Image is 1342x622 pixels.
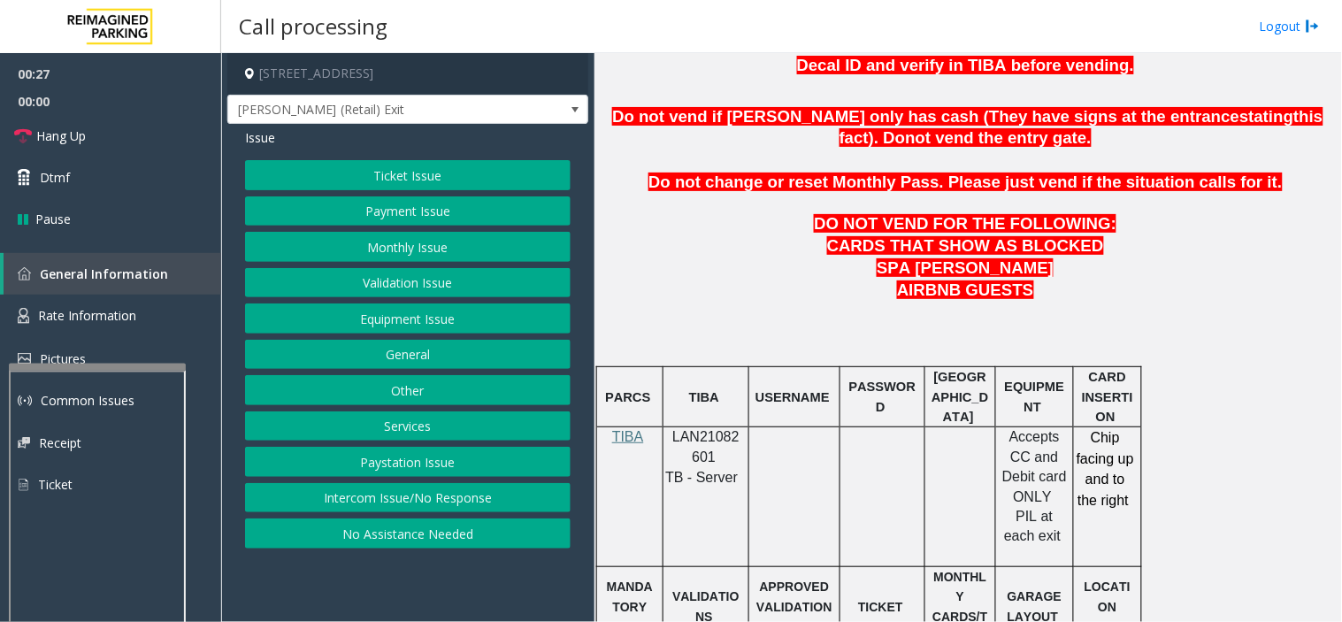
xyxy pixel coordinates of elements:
span: Dtmf [40,168,70,187]
span: this fact). Do [840,107,1323,148]
span: stating [1239,107,1293,126]
span: CARDS THAT SHOW AS BLOCKED [827,236,1104,255]
span: [PERSON_NAME] (Retail) Exit [228,96,516,124]
span: Do not change or reset Monthly Pass. Please just vend if the situation calls for it. [648,173,1282,191]
span: LAN21082601 [672,429,740,464]
span: TB - Server [665,470,738,485]
img: 'icon' [18,308,29,324]
button: Payment Issue [245,196,571,227]
button: Paystation Issue [245,447,571,477]
a: TIBA [612,430,644,444]
span: DO NOT VEND FOR THE FOLLOWING: [814,214,1116,233]
span: TIBA [612,429,644,444]
a: Logout [1260,17,1320,35]
span: TIBA [689,390,719,404]
button: Validation Issue [245,268,571,298]
span: USERNAME [755,390,830,404]
h4: [STREET_ADDRESS] [227,53,588,95]
span: TICKET [858,600,903,614]
span: SPA [PERSON_NAME] [877,258,1054,277]
span: PIL at each exit [1004,509,1061,543]
button: No Assistance Needed [245,518,571,549]
button: Intercom Issue/No Response [245,483,571,513]
span: Accepts CC and Debit card ONLY [1002,429,1067,503]
span: Chip facing up and to the right [1077,430,1134,507]
button: Monthly Issue [245,232,571,262]
button: General [245,340,571,370]
img: logout [1306,17,1320,35]
span: PASSWORD [849,380,916,413]
span: CARD INSERTION [1082,370,1133,424]
span: Issue [245,128,275,147]
span: EQUIPMENT [1005,380,1065,413]
button: Services [245,411,571,442]
button: Other [245,375,571,405]
img: 'icon' [18,267,31,280]
a: General Information [4,253,221,295]
h3: Call processing [230,4,396,48]
span: PARCS [605,390,650,404]
span: General Information [40,265,168,282]
span: Pause [35,210,71,228]
span: AIRBNB GUESTS [897,280,1033,299]
span: THERE IS NO FREE PARKING IN THIS GARAGE- CUSTOMERS/RESIDENTS/GUESTS MUST HAVE A VALIDATION TO EXI... [611,12,1324,74]
img: 'icon' [18,353,31,365]
span: not vend the entry gate. [906,128,1092,147]
button: Ticket Issue [245,160,571,190]
span: [GEOGRAPHIC_DATA] [932,370,988,424]
button: Equipment Issue [245,303,571,334]
span: Do not vend if [PERSON_NAME] only has cash (They have signs at the entrance [612,107,1239,126]
span: Hang Up [36,127,86,145]
span: Pictures [40,350,86,367]
span: Rate Information [38,307,136,324]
